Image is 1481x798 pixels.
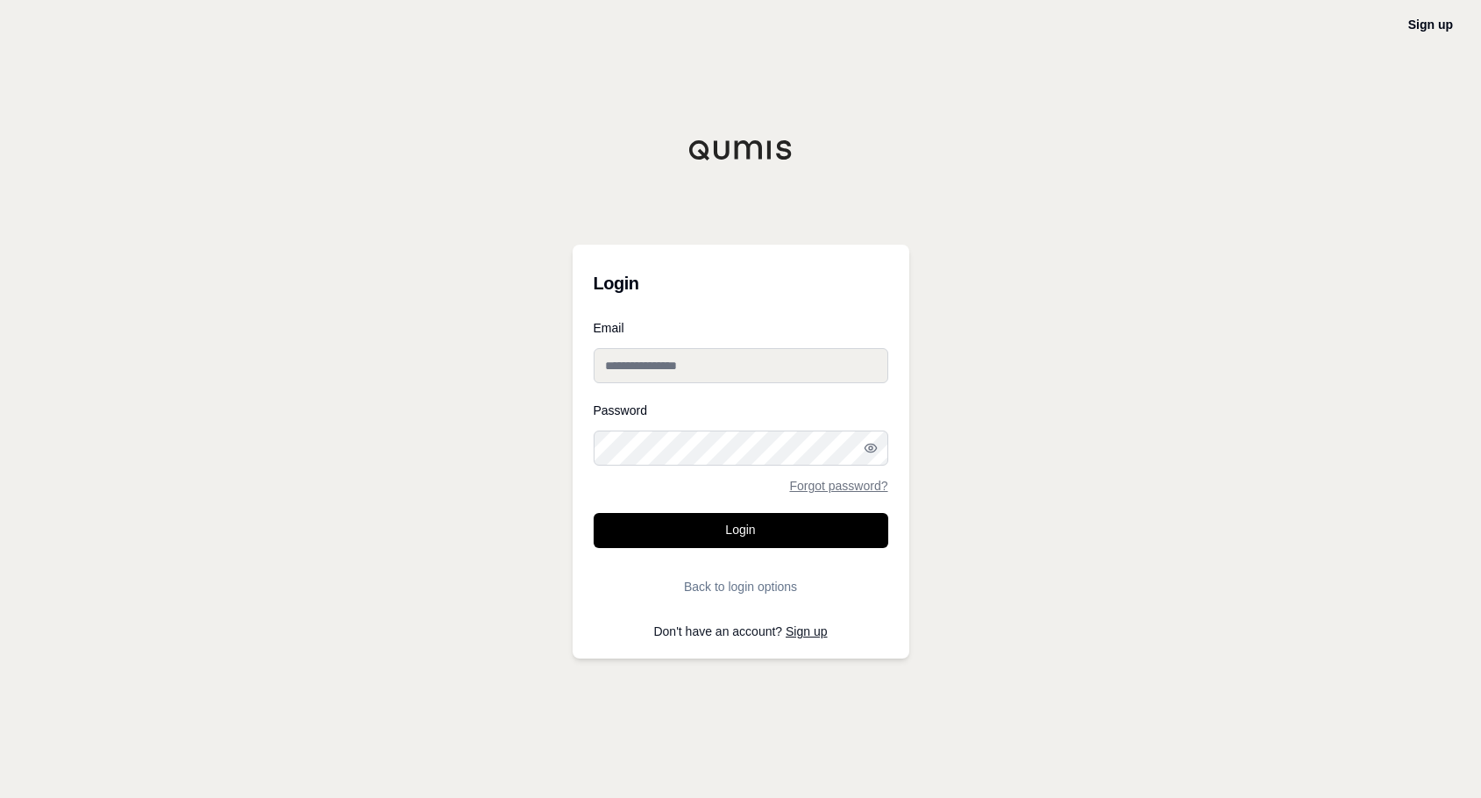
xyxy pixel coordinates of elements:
[594,266,888,301] h3: Login
[594,569,888,604] button: Back to login options
[594,404,888,417] label: Password
[594,322,888,334] label: Email
[688,139,794,160] img: Qumis
[1408,18,1453,32] a: Sign up
[594,513,888,548] button: Login
[594,625,888,638] p: Don't have an account?
[786,624,827,638] a: Sign up
[789,480,887,492] a: Forgot password?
